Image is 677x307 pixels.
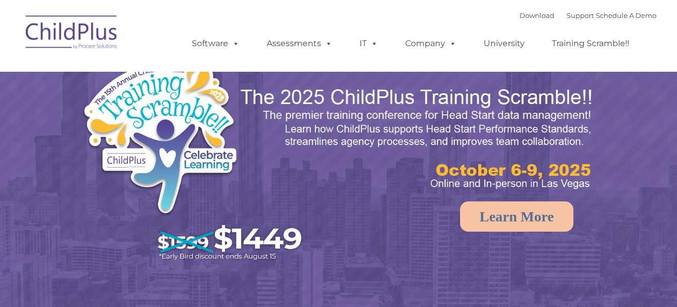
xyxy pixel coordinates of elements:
[395,33,467,54] a: Company
[21,8,123,59] img: ChildPlus by Procare Solutions
[460,201,573,232] a: Learn More
[596,11,656,19] a: Schedule A Demo
[349,33,388,54] a: IT
[520,11,554,19] a: Download
[542,33,640,54] a: Training Scramble!!
[520,11,656,19] font: |
[473,33,535,54] a: University
[256,33,343,54] a: Assessments
[567,11,594,19] a: Support
[182,33,250,54] a: Software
